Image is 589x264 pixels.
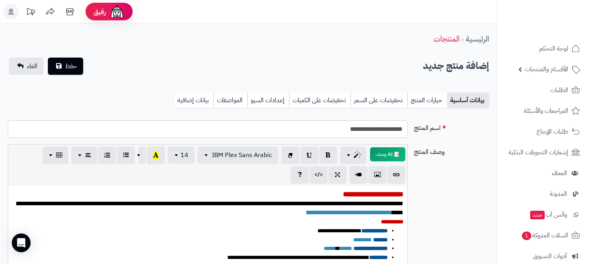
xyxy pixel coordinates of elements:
a: إشعارات التحويلات البنكية [502,143,584,162]
a: بيانات إضافية [174,92,213,108]
span: العملاء [552,168,567,179]
span: إشعارات التحويلات البنكية [509,147,568,158]
span: لوحة التحكم [539,43,568,54]
span: حفظ [65,61,77,71]
span: الغاء [27,61,37,71]
a: تخفيضات على الكميات [289,92,350,108]
span: وآتس آب [529,209,567,220]
span: أدوات التسويق [533,251,567,262]
a: خيارات المنتج [407,92,447,108]
div: Open Intercom Messenger [12,233,31,252]
label: وصف المنتج [411,144,492,157]
a: الغاء [9,58,44,75]
span: الأقسام والمنتجات [525,64,568,75]
button: 14 [168,146,195,164]
h2: إضافة منتج جديد [423,58,489,74]
span: 1 [522,231,531,240]
span: IBM Plex Sans Arabic [212,150,272,160]
a: تخفيضات على السعر [350,92,407,108]
a: طلبات الإرجاع [502,122,584,141]
button: IBM Plex Sans Arabic [198,146,278,164]
span: طلبات الإرجاع [536,126,568,137]
a: بيانات أساسية [447,92,489,108]
span: جديد [530,211,545,219]
a: تحديثات المنصة [21,4,40,22]
a: العملاء [502,164,584,183]
span: السلات المتروكة [521,230,568,241]
label: اسم المنتج [411,120,492,133]
span: 14 [181,150,188,160]
a: المدونة [502,184,584,203]
a: المراجعات والأسئلة [502,101,584,120]
img: ai-face.png [109,4,125,20]
a: المنتجات [434,33,460,45]
span: المراجعات والأسئلة [524,105,568,116]
a: المواصفات [213,92,247,108]
span: رفيق [93,7,106,16]
a: الرئيسية [466,33,489,45]
a: لوحة التحكم [502,39,584,58]
a: الطلبات [502,81,584,99]
button: حفظ [48,58,83,75]
span: الطلبات [550,85,568,96]
span: المدونة [550,188,567,199]
a: إعدادات السيو [247,92,289,108]
a: وآتس آبجديد [502,205,584,224]
button: 📝 AI وصف [370,147,405,161]
a: السلات المتروكة1 [502,226,584,245]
